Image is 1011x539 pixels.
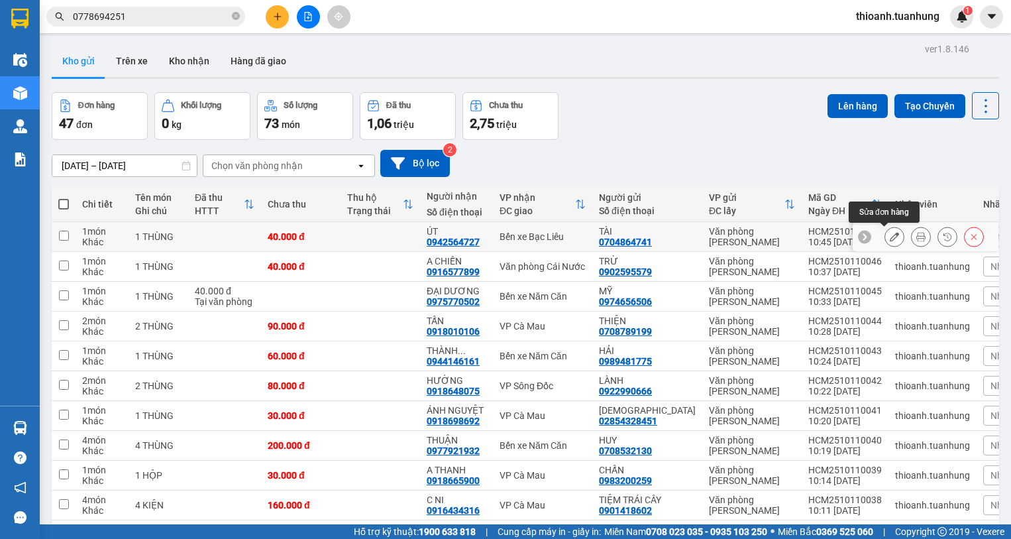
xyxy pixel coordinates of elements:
div: thioanh.tuanhung [895,440,970,451]
span: đơn [76,119,93,130]
div: Trạng thái [347,206,403,216]
div: 02854328451 [599,416,657,426]
div: 160.000 đ [268,500,334,510]
div: Khác [82,237,122,247]
div: thioanh.tuanhung [895,261,970,272]
span: environment [76,32,87,42]
button: aim [327,5,350,29]
div: 1 món [82,345,122,356]
div: 10:20 [DATE] [808,416,882,426]
div: Văn phòng [PERSON_NAME] [709,435,795,456]
div: Khác [82,386,122,396]
li: 85 [PERSON_NAME] [6,29,252,46]
button: Bộ lọc [380,150,450,177]
div: Chọn văn phòng nhận [211,159,303,172]
div: TẤN [427,316,486,326]
div: ĐC giao [500,206,575,216]
div: Văn phòng [PERSON_NAME] [709,226,795,247]
span: 47 [59,115,74,131]
span: Cung cấp máy in - giấy in: [498,524,601,539]
div: VP Sông Đốc [500,381,586,391]
div: 0944146161 [427,356,480,367]
button: plus [266,5,289,29]
button: Kho nhận [158,45,220,77]
img: warehouse-icon [13,53,27,67]
div: VP Cà Mau [500,470,586,481]
span: món [282,119,300,130]
div: 10:11 [DATE] [808,505,882,516]
div: HCM2510110038 [808,495,882,505]
span: phone [76,48,87,59]
th: Toggle SortBy [341,187,420,222]
div: 1 món [82,286,122,296]
div: Văn phòng [PERSON_NAME] [709,495,795,516]
div: 1 THÙNG [135,261,182,272]
span: 1,06 [367,115,392,131]
span: 2,75 [470,115,494,131]
div: A CHIẾN [427,256,486,267]
div: Người gửi [599,192,696,203]
img: logo-vxr [11,9,28,29]
span: | [486,524,488,539]
span: 1 [965,6,970,15]
button: Trên xe [105,45,158,77]
div: TIỆM TRÁI CÂY [599,495,696,505]
div: Chưa thu [268,199,334,210]
span: | [883,524,885,539]
div: HCM2510110044 [808,316,882,326]
div: THÀNH NGÔN [427,345,486,356]
div: 0902595579 [599,267,652,277]
div: ver 1.8.146 [925,42,969,56]
div: Văn phòng [PERSON_NAME] [709,345,795,367]
div: 40.000 đ [268,261,334,272]
span: plus [273,12,282,21]
div: Mã GD [808,192,871,203]
div: 1 THÙNG [135,351,182,361]
div: CHẤN [599,465,696,475]
div: Người nhận [427,191,486,202]
div: HTTT [195,206,244,216]
div: 60.000 đ [268,351,334,361]
img: warehouse-icon [13,86,27,100]
div: 0983200259 [599,475,652,486]
div: thioanh.tuanhung [895,470,970,481]
div: Văn phòng [PERSON_NAME] [709,256,795,277]
div: 10:19 [DATE] [808,446,882,456]
span: close-circle [232,12,240,20]
div: Sửa đơn hàng [849,202,920,223]
div: ĐC lấy [709,206,784,216]
div: Bến xe Bạc Liêu [500,231,586,242]
div: 10:14 [DATE] [808,475,882,486]
div: 40.000 đ [195,286,254,296]
span: 73 [264,115,279,131]
div: ĐỨC QUYỀN [599,405,696,416]
div: Văn phòng [PERSON_NAME] [709,316,795,337]
strong: 1900 633 818 [419,526,476,537]
div: 4 món [82,435,122,446]
div: Khác [82,475,122,486]
div: LÀNH [599,375,696,386]
div: thioanh.tuanhung [895,321,970,331]
div: 0975770502 [427,296,480,307]
button: Số lượng73món [257,92,353,140]
div: 0918665900 [427,475,480,486]
div: THIỆN [599,316,696,326]
sup: 2 [443,143,456,156]
div: Bến xe Năm Căn [500,291,586,302]
th: Toggle SortBy [188,187,261,222]
button: Lên hàng [827,94,888,118]
span: 0 [162,115,169,131]
div: 0989481775 [599,356,652,367]
div: Thu hộ [347,192,403,203]
div: thioanh.tuanhung [895,500,970,510]
div: Đã thu [386,101,411,110]
div: thioanh.tuanhung [895,410,970,421]
div: 4 món [82,495,122,505]
div: Khác [82,267,122,277]
div: THUẬN [427,435,486,446]
div: Nhân viên [895,199,970,210]
div: VP nhận [500,192,575,203]
li: 02839.63.63.63 [6,46,252,62]
th: Toggle SortBy [802,187,888,222]
div: 0916434316 [427,505,480,516]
